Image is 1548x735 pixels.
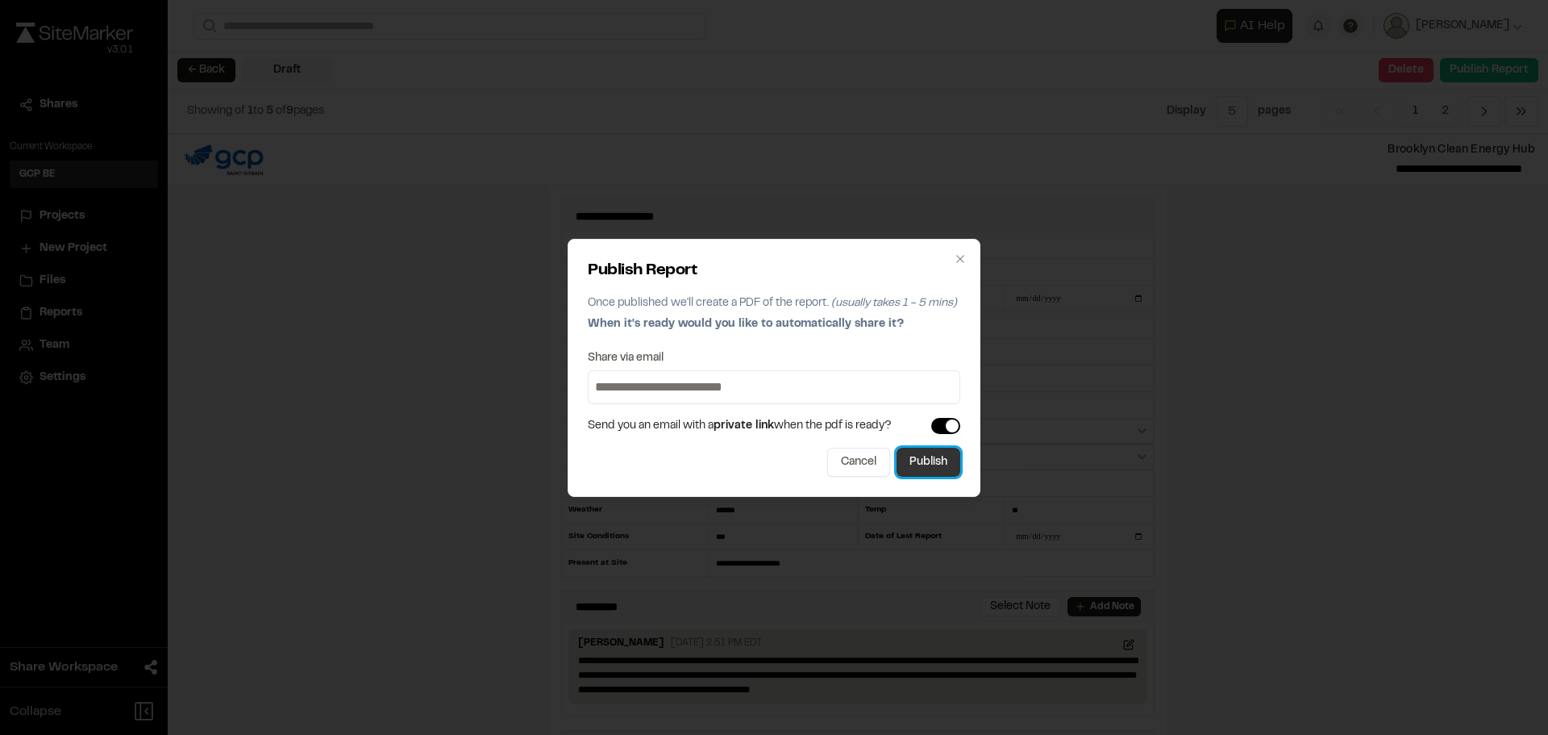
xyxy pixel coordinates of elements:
button: Cancel [827,448,890,477]
p: Once published we'll create a PDF of the report. [588,294,960,312]
span: Send you an email with a when the pdf is ready? [588,417,892,435]
button: Publish [897,448,960,477]
h2: Publish Report [588,259,960,283]
span: (usually takes 1 - 5 mins) [831,299,957,308]
span: When it's ready would you like to automatically share it? [588,319,904,329]
label: Share via email [588,353,664,364]
span: private link [714,421,774,431]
